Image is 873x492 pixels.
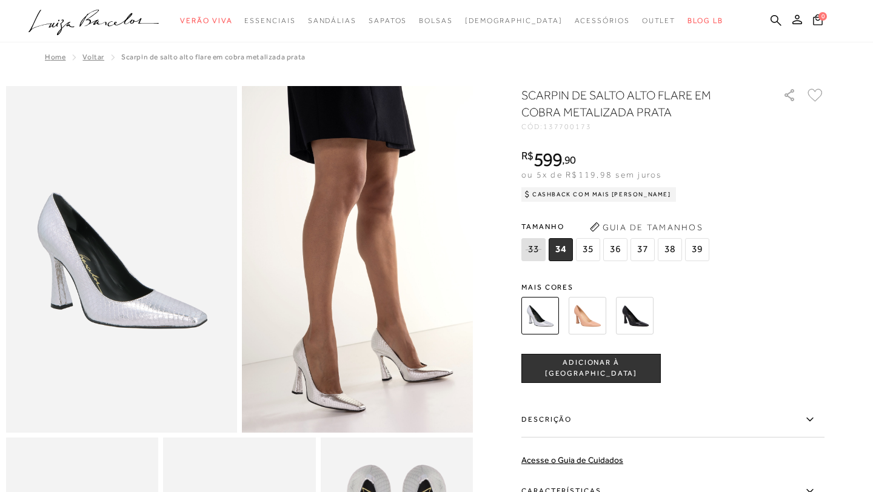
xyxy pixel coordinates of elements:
a: noSubCategoriesText [369,10,407,32]
span: 34 [549,238,573,261]
span: Essenciais [244,16,295,25]
img: SCARPIN DE SALTO ALTO FLARE EM VERNIZ PRETO [616,297,654,334]
i: , [562,155,576,165]
span: 137700173 [543,122,592,131]
a: noSubCategoriesText [419,10,453,32]
span: 0 [818,12,827,21]
img: SCARPIN DE SALTO ALTO FLARE EM COBRA METALIZADA PRATA [521,297,559,334]
span: Bolsas [419,16,453,25]
span: Mais cores [521,284,824,291]
span: SCARPIN DE SALTO ALTO FLARE EM COBRA METALIZADA PRATA [121,53,306,61]
i: R$ [521,150,533,161]
a: noSubCategoriesText [575,10,630,32]
a: BLOG LB [687,10,723,32]
button: ADICIONAR À [GEOGRAPHIC_DATA] [521,354,661,383]
button: 0 [809,13,826,30]
span: 35 [576,238,600,261]
a: noSubCategoriesText [642,10,676,32]
span: Sandálias [308,16,356,25]
div: Cashback com Mais [PERSON_NAME] [521,187,676,202]
span: Tamanho [521,218,712,236]
span: Outlet [642,16,676,25]
span: ou 5x de R$119,98 sem juros [521,170,661,179]
button: Guia de Tamanhos [586,218,707,237]
img: image [6,86,237,433]
span: 39 [685,238,709,261]
span: 90 [564,153,576,166]
span: 33 [521,238,546,261]
a: noSubCategoriesText [180,10,232,32]
a: Home [45,53,65,61]
a: noSubCategoriesText [244,10,295,32]
span: ADICIONAR À [GEOGRAPHIC_DATA] [522,357,660,379]
label: Descrição [521,402,824,437]
img: image [242,86,473,433]
a: noSubCategoriesText [465,10,563,32]
a: Acesse o Guia de Cuidados [521,455,623,465]
span: 36 [603,238,627,261]
span: Acessórios [575,16,630,25]
a: Voltar [82,53,104,61]
span: 38 [658,238,682,261]
span: Sapatos [369,16,407,25]
div: CÓD: [521,123,764,130]
h1: SCARPIN DE SALTO ALTO FLARE EM COBRA METALIZADA PRATA [521,87,749,121]
img: SCARPIN DE SALTO ALTO FLARE EM VERNIZ BEGE BLUSH [569,297,606,334]
a: noSubCategoriesText [308,10,356,32]
span: Verão Viva [180,16,232,25]
span: 37 [630,238,655,261]
span: 599 [533,148,562,170]
span: [DEMOGRAPHIC_DATA] [465,16,563,25]
span: BLOG LB [687,16,723,25]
